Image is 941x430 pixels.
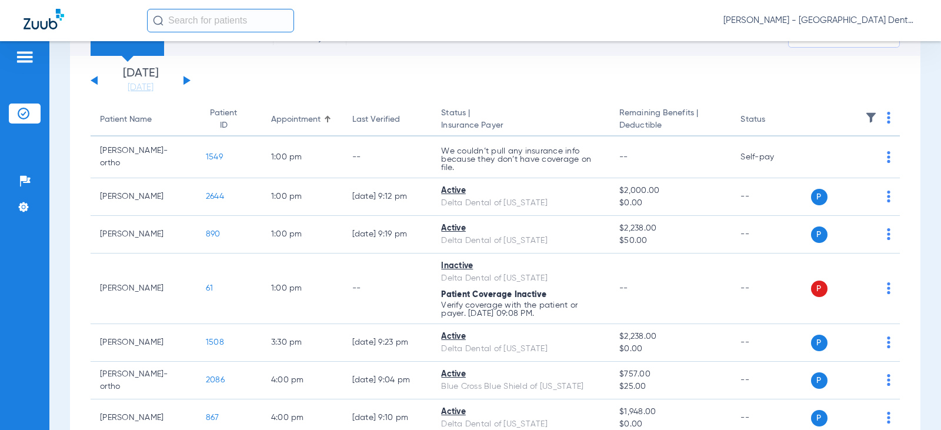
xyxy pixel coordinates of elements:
img: group-dot-blue.svg [887,191,890,202]
div: Appointment [271,114,321,126]
span: 1549 [206,153,223,161]
td: Self-pay [731,136,810,178]
div: Patient ID [206,107,252,132]
span: Deductible [619,119,722,132]
th: Status [731,104,810,136]
td: -- [731,216,810,254]
div: Active [441,406,600,418]
span: -- [619,284,628,292]
div: Patient Name [100,114,152,126]
span: 867 [206,414,219,422]
span: 2086 [206,376,225,384]
td: [PERSON_NAME] [91,216,196,254]
td: 3:30 PM [262,324,343,362]
td: 4:00 PM [262,362,343,399]
span: $0.00 [619,343,722,355]
th: Remaining Benefits | [610,104,731,136]
td: -- [731,254,810,324]
td: [DATE] 9:04 PM [343,362,432,399]
span: P [811,189,827,205]
td: [PERSON_NAME]-ortho [91,136,196,178]
td: [PERSON_NAME]-ortho [91,362,196,399]
td: [PERSON_NAME] [91,324,196,362]
td: 1:00 PM [262,178,343,216]
div: Patient ID [206,107,242,132]
td: -- [343,136,432,178]
div: Active [441,368,600,381]
div: Blue Cross Blue Shield of [US_STATE] [441,381,600,393]
img: Zuub Logo [24,9,64,29]
input: Search for patients [147,9,294,32]
span: -- [619,153,628,161]
td: 1:00 PM [262,136,343,178]
span: P [811,410,827,426]
span: 61 [206,284,213,292]
div: Delta Dental of [US_STATE] [441,272,600,285]
img: hamburger-icon [15,50,34,64]
td: 1:00 PM [262,216,343,254]
img: filter.svg [865,112,877,124]
img: Search Icon [153,15,163,26]
div: Appointment [271,114,333,126]
span: $2,238.00 [619,331,722,343]
img: group-dot-blue.svg [887,282,890,294]
th: Status | [432,104,610,136]
div: Active [441,331,600,343]
img: group-dot-blue.svg [887,151,890,163]
td: -- [731,324,810,362]
span: $757.00 [619,368,722,381]
span: $0.00 [619,197,722,209]
span: [PERSON_NAME] - [GEOGRAPHIC_DATA] Dental Care [723,15,917,26]
td: [PERSON_NAME] [91,178,196,216]
div: Delta Dental of [US_STATE] [441,235,600,247]
span: Insurance Payer [441,119,600,132]
td: [DATE] 9:23 PM [343,324,432,362]
span: Patient Coverage Inactive [441,291,546,299]
li: [DATE] [105,68,176,94]
td: [DATE] 9:12 PM [343,178,432,216]
a: [DATE] [105,82,176,94]
img: group-dot-blue.svg [887,112,890,124]
span: P [811,226,827,243]
span: $50.00 [619,235,722,247]
div: Patient Name [100,114,187,126]
img: group-dot-blue.svg [887,374,890,386]
td: 1:00 PM [262,254,343,324]
img: group-dot-blue.svg [887,228,890,240]
td: [DATE] 9:19 PM [343,216,432,254]
td: [PERSON_NAME] [91,254,196,324]
div: Active [441,185,600,197]
td: -- [731,362,810,399]
p: We couldn’t pull any insurance info because they don’t have coverage on file. [441,147,600,172]
span: 890 [206,230,221,238]
div: Last Verified [352,114,400,126]
span: P [811,281,827,297]
span: 1508 [206,338,224,346]
span: P [811,335,827,351]
span: $1,948.00 [619,406,722,418]
span: $2,000.00 [619,185,722,197]
div: Delta Dental of [US_STATE] [441,343,600,355]
div: Inactive [441,260,600,272]
div: Last Verified [352,114,423,126]
img: group-dot-blue.svg [887,336,890,348]
p: Verify coverage with the patient or payer. [DATE] 09:08 PM. [441,301,600,318]
div: Delta Dental of [US_STATE] [441,197,600,209]
td: -- [343,254,432,324]
img: group-dot-blue.svg [887,412,890,424]
span: P [811,372,827,389]
div: Active [441,222,600,235]
td: -- [731,178,810,216]
span: $2,238.00 [619,222,722,235]
span: $25.00 [619,381,722,393]
span: 2644 [206,192,224,201]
